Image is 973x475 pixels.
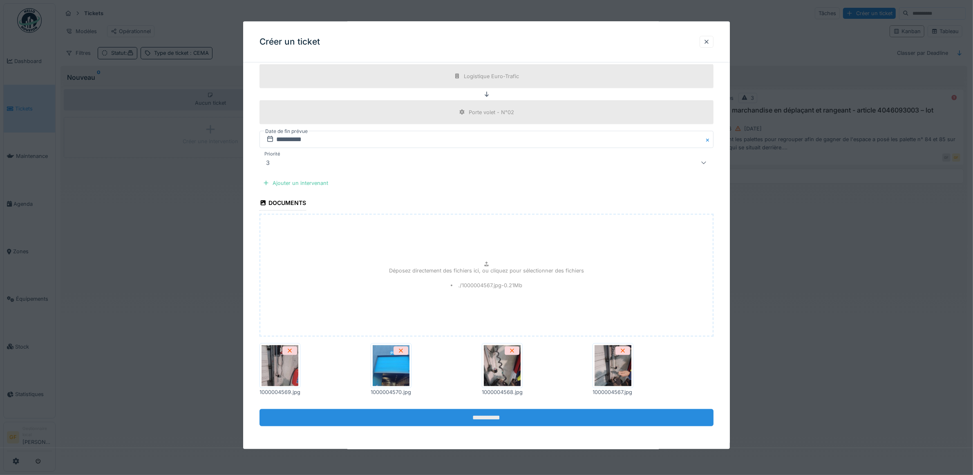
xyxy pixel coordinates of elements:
[464,72,519,80] div: Logistique Euro-Trafic
[259,177,331,188] div: Ajouter un intervenant
[371,388,412,396] div: 1000004570.jpg
[705,131,714,148] button: Close
[451,281,522,289] li: ./1000004567.jpg - 0.21 Mb
[373,345,409,386] img: uxdim8h8jweh59dyi921uz4zao44
[264,126,309,135] label: Date de fin prévue
[595,345,631,386] img: umh9wrp4n967r4ttfimbv6ev98rg
[263,158,273,167] div: 3
[389,267,584,275] p: Déposez directement des fichiers ici, ou cliquez pour sélectionner des fichiers
[593,388,633,396] div: 1000004567.jpg
[263,150,282,157] label: Priorité
[262,345,298,386] img: h90rv6walelbj9bi666il86sn2pv
[259,196,306,210] div: Documents
[469,108,514,116] div: Porte volet - N°02
[259,388,300,396] div: 1000004569.jpg
[259,36,320,47] h3: Créer un ticket
[482,388,523,396] div: 1000004568.jpg
[484,345,521,386] img: j5c4jx1ibqsgv9e4brcgk63t9tzv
